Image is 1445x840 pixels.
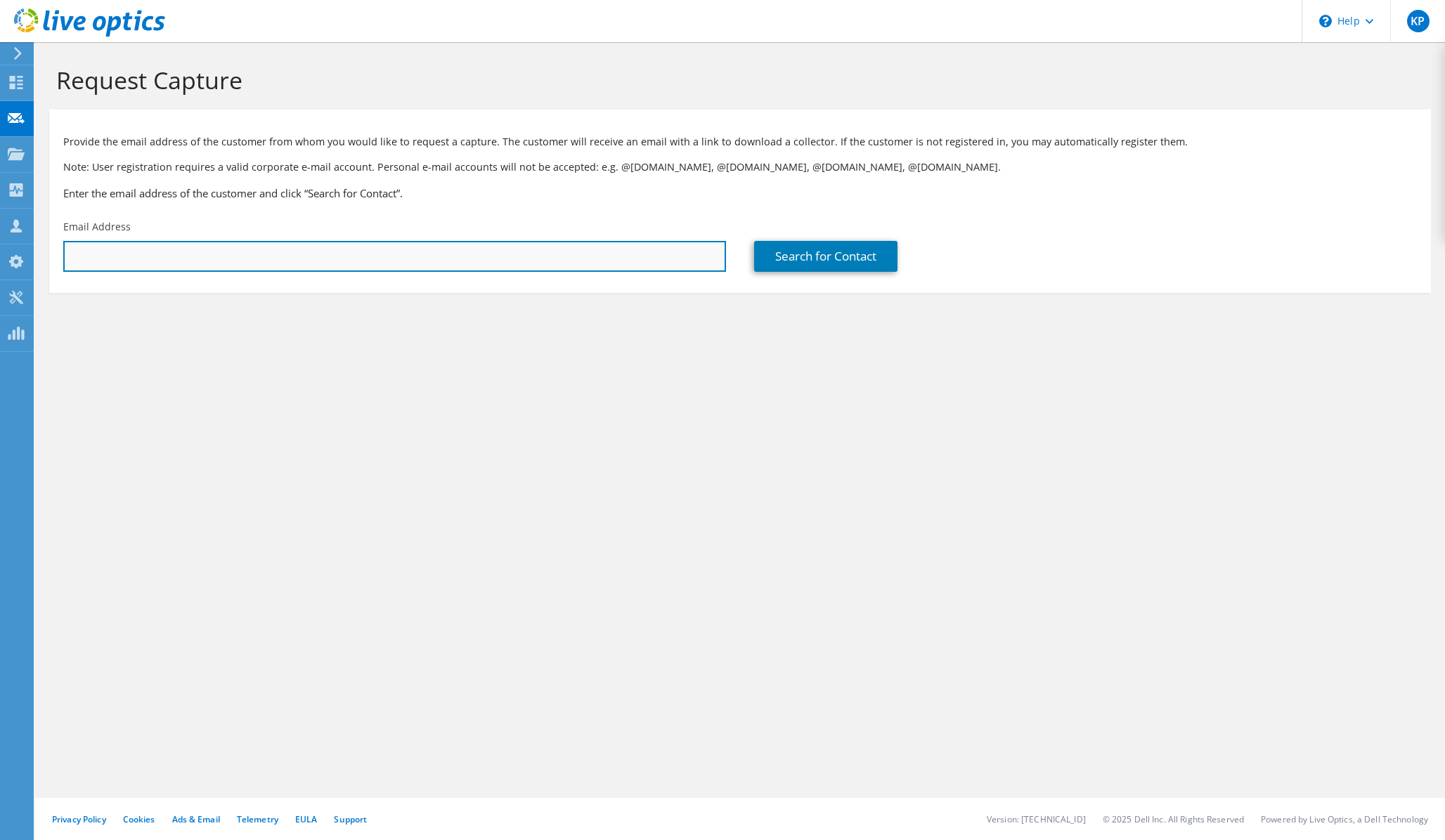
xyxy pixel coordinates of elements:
span: KP [1407,10,1430,32]
p: Provide the email address of the customer from whom you would like to request a capture. The cust... [63,134,1417,150]
li: Version: [TECHNICAL_ID] [987,813,1086,825]
h3: Enter the email address of the customer and click “Search for Contact”. [63,185,1417,201]
a: EULA [295,813,317,825]
a: Cookies [123,813,155,825]
a: Search for Contact [754,241,898,272]
a: Privacy Policy [52,813,106,825]
li: © 2025 Dell Inc. All Rights Reserved [1103,813,1244,825]
label: Email Address [63,220,131,234]
p: Note: User registration requires a valid corporate e-mail account. Personal e-mail accounts will ... [63,159,1417,175]
a: Support [334,813,367,825]
a: Telemetry [237,813,278,825]
li: Powered by Live Optics, a Dell Technology [1261,813,1428,825]
a: Ads & Email [172,813,220,825]
h1: Request Capture [56,65,1417,95]
svg: \n [1319,15,1332,27]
